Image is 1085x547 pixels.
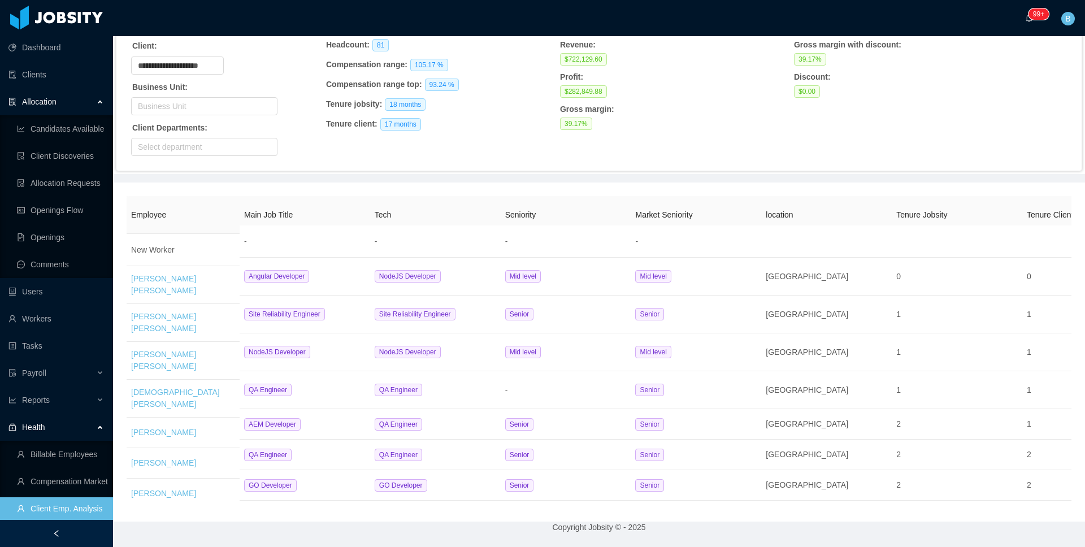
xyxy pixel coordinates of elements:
div: Business Unit [138,101,266,112]
span: Allocation [22,97,57,106]
span: Senior [505,418,534,431]
span: QA Engineer [375,384,422,396]
span: 39.17 % [794,53,826,66]
span: Employee [131,210,166,219]
a: icon: userClient Emp. Analysis [17,497,104,520]
a: [PERSON_NAME] [PERSON_NAME] [131,312,196,333]
strong: Client Departments: [132,123,207,132]
span: QA Engineer [244,449,292,461]
span: $722,129.60 [560,53,607,66]
strong: Discount : [794,72,831,81]
strong: Gross margin : [560,105,614,114]
span: GO Developer [244,479,297,492]
span: QA Engineer [375,418,422,431]
a: icon: userBillable Employees [17,443,104,466]
span: Mid level [635,270,671,283]
strong: Business Unit: [132,83,188,92]
span: [GEOGRAPHIC_DATA] [766,419,848,428]
a: icon: idcardOpenings Flow [17,199,104,222]
span: Senior [505,449,534,461]
strong: Compensation range top : [326,80,422,89]
span: - [244,237,247,246]
span: 93.24 % [425,79,459,91]
span: 0 [896,272,901,281]
span: Site Reliability Engineer [244,308,325,320]
span: 81 [372,39,389,51]
span: Senior [505,308,534,320]
span: 2 [1027,450,1031,459]
i: icon: medicine-box [8,423,16,431]
span: Tenure Jobsity [896,210,947,219]
a: icon: file-textOpenings [17,226,104,249]
span: $0.00 [794,85,820,98]
span: [GEOGRAPHIC_DATA] [766,310,848,319]
a: icon: file-doneAllocation Requests [17,172,104,194]
span: 105.17 % [410,59,448,71]
span: 2 [896,480,901,489]
span: Tech [375,210,392,219]
span: 17 months [380,118,421,131]
span: [GEOGRAPHIC_DATA] [766,385,848,394]
span: NodeJS Developer [244,346,310,358]
a: [PERSON_NAME] [PERSON_NAME] [131,350,196,371]
span: Mid level [505,270,541,283]
a: icon: pie-chartDashboard [8,36,104,59]
span: [GEOGRAPHIC_DATA] [766,348,848,357]
a: [PERSON_NAME] [131,489,196,498]
i: icon: line-chart [8,396,16,404]
span: AEM Developer [244,418,301,431]
a: [DEMOGRAPHIC_DATA][PERSON_NAME] [131,388,220,409]
span: 18 months [385,98,426,111]
div: Select department [138,141,266,153]
span: 1 [1027,385,1031,394]
span: Seniority [505,210,536,219]
a: icon: line-chartCandidates Available [17,118,104,140]
span: Health [22,423,45,432]
a: [PERSON_NAME] [131,428,196,437]
span: NodeJS Developer [375,270,441,283]
a: icon: auditClients [8,63,104,86]
sup: 245 [1028,8,1049,20]
a: icon: messageComments [17,253,104,276]
i: icon: bell [1025,14,1033,22]
span: Senior [635,449,664,461]
a: icon: profileTasks [8,335,104,357]
span: New Worker [131,245,175,254]
span: NodeJS Developer [375,346,441,358]
span: Angular Developer [244,270,309,283]
span: Senior [635,384,664,396]
span: Payroll [22,368,46,377]
a: icon: robotUsers [8,280,104,303]
strong: Tenure client : [326,119,377,128]
span: 1 [1027,310,1031,319]
span: Senior [635,308,664,320]
a: icon: userCompensation Market [17,470,104,493]
span: - [505,237,508,246]
i: icon: file-protect [8,369,16,377]
span: 2 [1027,480,1031,489]
strong: Profit : [560,72,583,81]
strong: Compensation range : [326,60,407,69]
span: Market Seniority [635,210,692,219]
span: GO Developer [375,479,427,492]
a: icon: file-searchClient Discoveries [17,145,104,167]
a: icon: userWorkers [8,307,104,330]
span: Senior [635,479,664,492]
span: [GEOGRAPHIC_DATA] [766,480,848,489]
span: [GEOGRAPHIC_DATA] [766,272,848,281]
span: 1 [896,310,901,319]
span: Mid level [635,346,671,358]
strong: Revenue : [560,40,596,49]
span: 1 [896,348,901,357]
strong: Headcount : [326,40,370,49]
span: 39.17 % [560,118,592,130]
span: - [635,237,638,246]
strong: Client: [132,41,157,50]
span: 1 [1027,348,1031,357]
span: location [766,210,793,219]
span: Tenure Client [1027,210,1074,219]
span: 0 [1027,272,1031,281]
span: Senior [505,479,534,492]
i: icon: solution [8,98,16,106]
span: B [1065,12,1070,25]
